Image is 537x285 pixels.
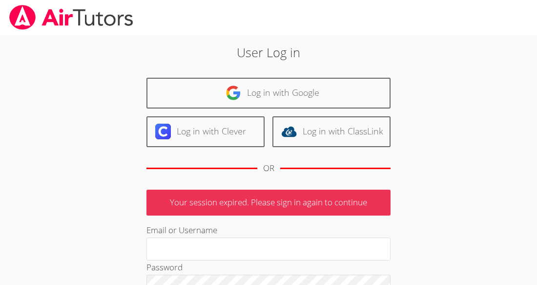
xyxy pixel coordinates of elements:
[146,116,265,147] a: Log in with Clever
[263,161,274,175] div: OR
[226,85,241,101] img: google-logo-50288ca7cdecda66e5e0955fdab243c47b7ad437acaf1139b6f446037453330a.svg
[8,5,134,30] img: airtutors_banner-c4298cdbf04f3fff15de1276eac7730deb9818008684d7c2e4769d2f7ddbe033.png
[146,262,183,273] label: Password
[146,224,217,236] label: Email or Username
[146,190,391,216] p: Your session expired. Please sign in again to continue
[124,43,413,62] h2: User Log in
[281,124,297,139] img: classlink-logo-d6bb404cc1216ec64c9a2012d9dc4662098be43eaf13dc465df04b49fa7ab582.svg
[155,124,171,139] img: clever-logo-6eab21bc6e7a338710f1a6ff85c0baf02591cd810cc4098c63d3a4b26e2feb20.svg
[146,78,391,109] a: Log in with Google
[272,116,391,147] a: Log in with ClassLink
